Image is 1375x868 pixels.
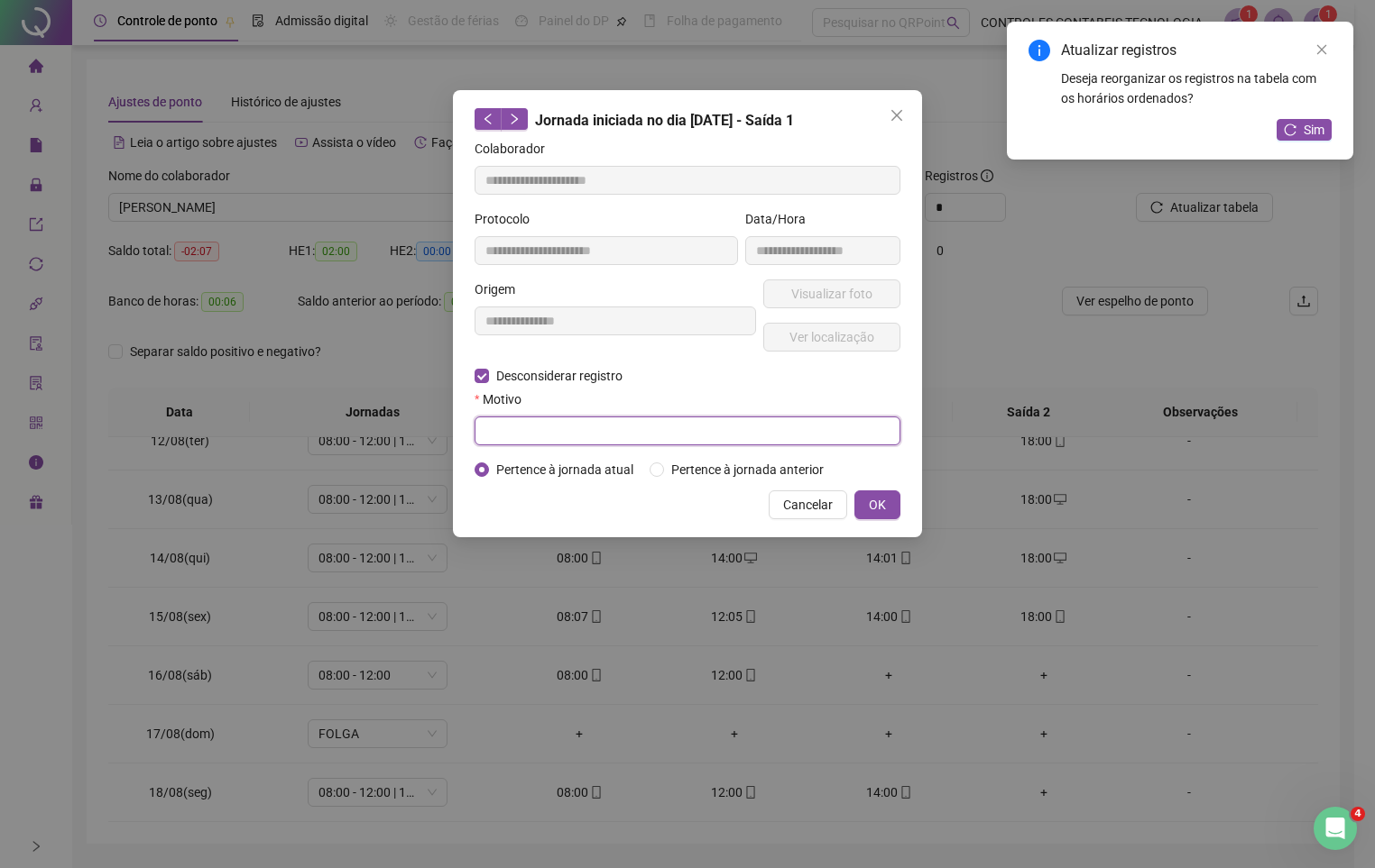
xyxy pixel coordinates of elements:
span: info-circle [1029,40,1050,61]
span: close [890,108,904,123]
span: Pertence à jornada atual [489,460,641,480]
a: Close [1312,40,1332,59]
span: right [508,113,521,125]
span: Pertence à jornada anterior [664,460,831,480]
div: Jornada iniciada no dia [DATE] - Saída 1 [475,108,900,132]
button: Cancelar [769,490,847,519]
span: 4 [1351,807,1365,821]
div: Deseja reorganizar os registros na tabela com os horários ordenados? [1061,69,1332,108]
span: close [1315,43,1328,56]
label: Motivo [475,389,533,409]
span: Cancelar [783,495,833,515]
label: Colaborador [475,139,557,159]
span: Sim [1304,120,1324,140]
button: Sim [1277,119,1332,141]
span: left [482,113,494,125]
label: Origem [475,279,527,299]
button: Close [882,101,911,130]
button: Ver localização [763,323,900,352]
button: Visualizar foto [763,279,900,308]
button: right [501,108,528,130]
button: left [475,108,502,130]
iframe: Intercom live chat [1314,807,1357,850]
button: OK [854,490,900,519]
span: OK [869,495,886,515]
label: Data/Hora [745,209,817,229]
label: Protocolo [475,209,541,229]
span: Desconsiderar registro [489,366,630,386]
div: Atualizar registros [1061,40,1332,61]
span: reload [1284,123,1297,136]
